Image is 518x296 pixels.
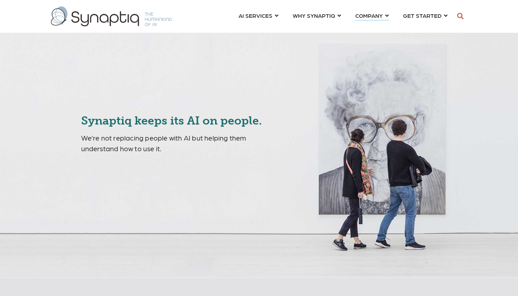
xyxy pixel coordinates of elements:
[403,9,448,22] a: GET STARTED
[293,9,341,22] a: WHY SYNAPTIQ
[51,6,172,26] img: synaptiq logo-1
[403,11,441,20] span: GET STARTED
[81,132,285,154] p: We’re not replacing people with AI but helping them understand how to use it.
[231,4,455,29] nav: menu
[355,9,389,22] a: COMPANY
[239,9,278,22] a: AI SERVICES
[239,11,272,20] span: AI SERVICES
[355,11,383,20] span: COMPANY
[81,114,262,127] span: Synaptiq keeps its AI on people.
[293,11,335,20] span: WHY SYNAPTIQ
